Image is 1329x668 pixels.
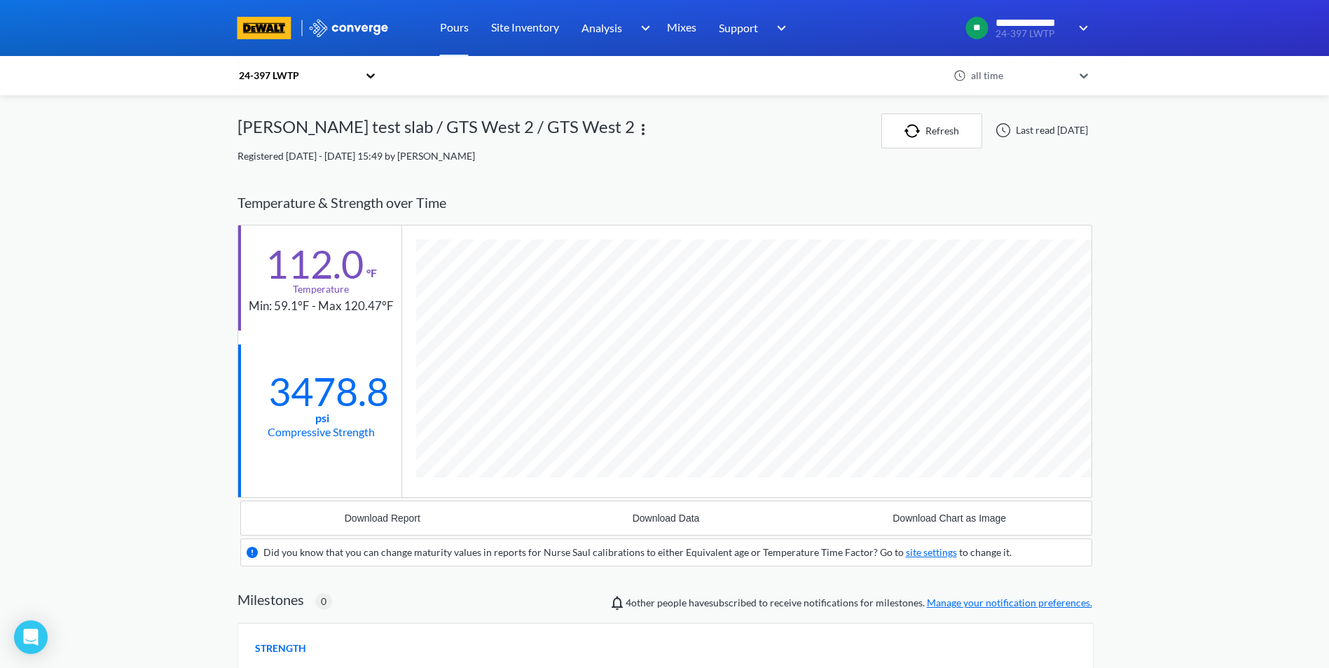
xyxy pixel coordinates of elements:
div: 3478.8 [268,374,373,409]
img: downArrow.svg [1070,20,1092,36]
div: Download Chart as Image [893,513,1006,524]
h2: Milestones [237,591,304,608]
div: Min: 59.1°F - Max 120.47°F [249,297,394,316]
img: more.svg [635,121,652,138]
div: 112.0 [266,246,364,281]
a: branding logo [237,17,308,39]
img: downArrow.svg [768,20,790,36]
span: Siobhan Sawyer, TJ Burnley, Jonathon Adams, Trey Triplet [626,597,655,608]
div: Compressive Strength [268,423,375,440]
img: icon-refresh.svg [904,124,925,138]
div: Download Data [633,513,700,524]
button: Download Data [524,501,808,535]
span: Analysis [581,19,622,36]
div: Did you know that you can change maturity values in reports for Nurse Saul calibrations to either... [263,545,1012,560]
span: people have subscribed to receive notifications for milestones. [626,595,1092,611]
img: branding logo [237,17,291,39]
div: [PERSON_NAME] test slab / GTS West 2 / GTS West 2 [237,113,635,148]
a: Manage your notification preferences. [927,597,1092,608]
div: Open Intercom Messenger [14,620,48,654]
div: 24-397 LWTP [237,68,358,83]
span: Support [719,19,758,36]
button: Download Report [241,501,525,535]
div: all time [968,68,1073,83]
div: Last read [DATE] [988,122,1092,139]
span: STRENGTH [255,641,306,656]
img: icon-clock.svg [953,69,966,82]
div: Download Report [345,513,420,524]
div: Temperature & Strength over Time [237,181,1092,225]
span: 24-397 LWTP [996,29,1070,39]
div: Temperature [293,281,349,297]
button: Refresh [881,113,982,148]
a: site settings [906,546,957,558]
span: Registered [DATE] - [DATE] 15:49 by [PERSON_NAME] [237,150,475,162]
button: Download Chart as Image [808,501,1092,535]
img: notifications-icon.svg [609,594,626,611]
span: 0 [321,594,326,609]
img: logo_ewhite.svg [308,19,390,37]
img: downArrow.svg [632,20,654,36]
